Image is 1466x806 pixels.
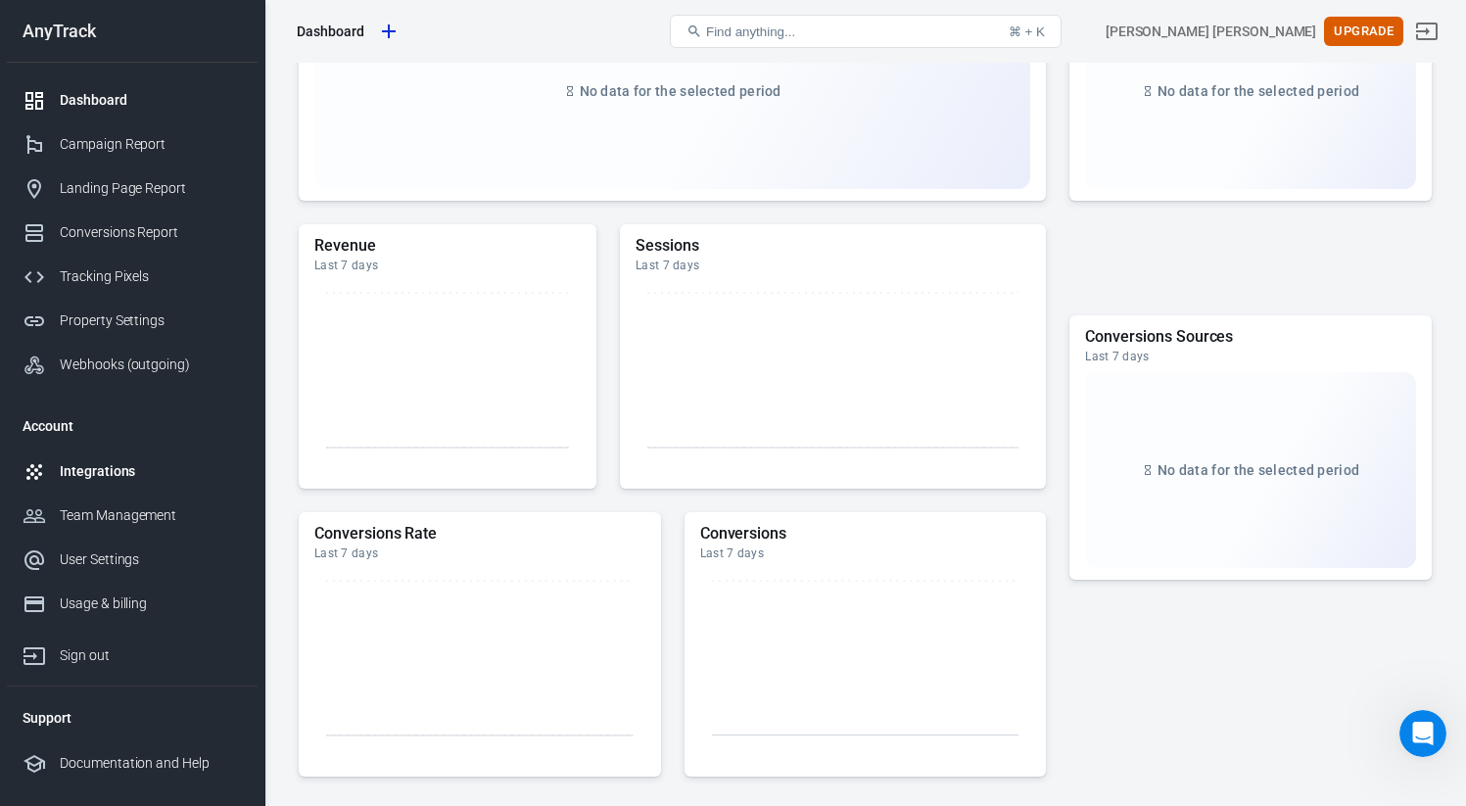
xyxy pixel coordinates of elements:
[60,266,242,287] div: Tracking Pixels
[60,222,242,243] div: Conversions Report
[60,753,242,774] div: Documentation and Help
[60,549,242,570] div: User Settings
[7,166,258,211] a: Landing Page Report
[297,22,364,41] div: Dashboard
[706,24,795,39] span: Find anything...
[700,524,1031,544] h5: Conversions
[1399,710,1446,757] iframe: Intercom live chat
[60,134,242,155] div: Campaign Report
[7,211,258,255] a: Conversions Report
[7,694,258,741] li: Support
[60,593,242,614] div: Usage & billing
[60,645,242,666] div: Sign out
[636,258,1030,273] div: Last 7 days
[7,255,258,299] a: Tracking Pixels
[1403,8,1450,55] a: Sign out
[60,461,242,482] div: Integrations
[1324,17,1403,47] button: Upgrade
[7,403,258,450] li: Account
[7,626,258,678] a: Sign out
[60,178,242,199] div: Landing Page Report
[7,538,258,582] a: User Settings
[60,505,242,526] div: Team Management
[1009,24,1045,39] div: ⌘ + K
[1085,349,1416,364] div: Last 7 days
[314,236,581,256] h5: Revenue
[60,310,242,331] div: Property Settings
[1158,462,1359,478] span: No data for the selected period
[700,545,1031,561] div: Last 7 days
[1085,327,1416,347] h5: Conversions Sources
[7,122,258,166] a: Campaign Report
[7,299,258,343] a: Property Settings
[7,450,258,494] a: Integrations
[372,15,405,48] a: Create new property
[60,90,242,111] div: Dashboard
[314,258,581,273] div: Last 7 days
[314,524,645,544] h5: Conversions Rate
[636,236,1030,256] h5: Sessions
[7,23,258,40] div: AnyTrack
[670,15,1062,48] button: Find anything...⌘ + K
[7,343,258,387] a: Webhooks (outgoing)
[1106,22,1317,42] div: Account id: 4Czd4Wm8
[7,78,258,122] a: Dashboard
[580,83,781,99] span: No data for the selected period
[7,494,258,538] a: Team Management
[1158,83,1359,99] span: No data for the selected period
[7,582,258,626] a: Usage & billing
[314,545,645,561] div: Last 7 days
[60,355,242,375] div: Webhooks (outgoing)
